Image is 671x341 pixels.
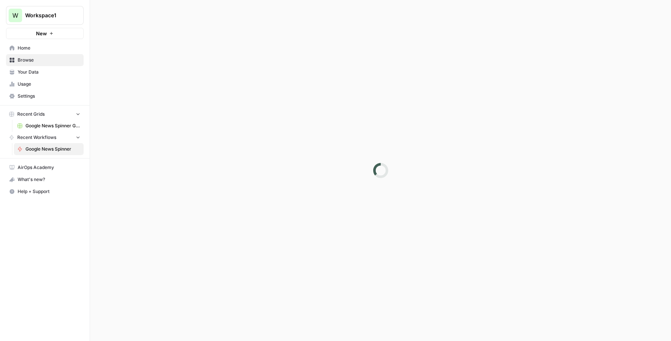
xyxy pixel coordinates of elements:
[6,174,83,185] div: What's new?
[6,132,84,143] button: Recent Workflows
[18,57,80,63] span: Browse
[6,109,84,120] button: Recent Grids
[18,69,80,75] span: Your Data
[6,66,84,78] a: Your Data
[17,111,45,118] span: Recent Grids
[18,93,80,100] span: Settings
[17,134,56,141] span: Recent Workflows
[18,164,80,171] span: AirOps Academy
[26,122,80,129] span: Google News Spinner Grid
[12,11,18,20] span: W
[6,54,84,66] a: Browse
[6,42,84,54] a: Home
[14,120,84,132] a: Google News Spinner Grid
[6,28,84,39] button: New
[18,188,80,195] span: Help + Support
[26,146,80,152] span: Google News Spinner
[18,45,80,51] span: Home
[6,186,84,198] button: Help + Support
[6,78,84,90] a: Usage
[6,161,84,174] a: AirOps Academy
[6,6,84,25] button: Workspace: Workspace1
[14,143,84,155] a: Google News Spinner
[25,12,71,19] span: Workspace1
[6,174,84,186] button: What's new?
[6,90,84,102] a: Settings
[18,81,80,88] span: Usage
[36,30,47,37] span: New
